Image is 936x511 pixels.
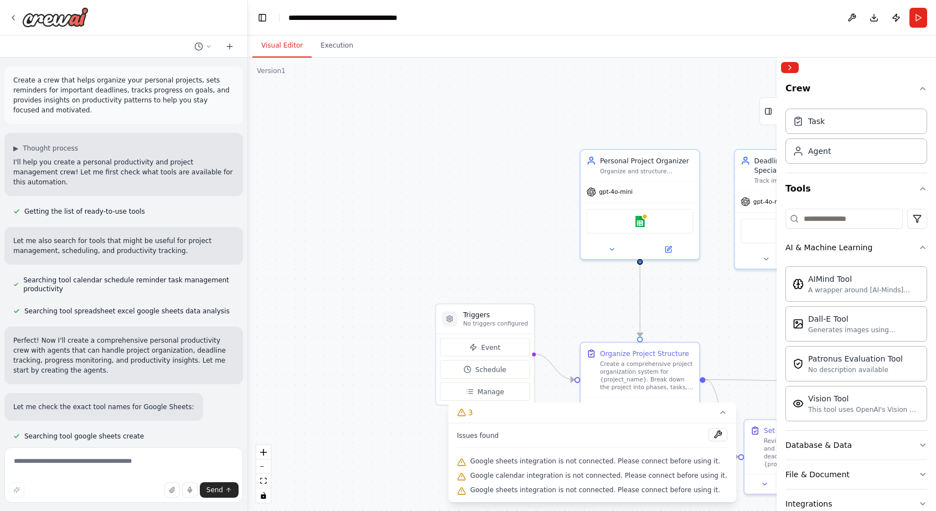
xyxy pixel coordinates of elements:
div: A wrapper around [AI-Minds]([URL][DOMAIN_NAME]). Useful for when you need answers to questions fr... [808,286,920,295]
span: Google calendar integration is not connected. Please connect before using it. [470,471,727,480]
div: Create a comprehensive project organization system for {project_name}. Break down the project int... [600,360,694,391]
img: Logo [22,7,89,27]
div: Review the project structure and identify all critical deadlines and milestones for {project_name... [764,437,857,468]
span: Searching tool google sheets create [24,432,144,441]
button: Schedule [440,360,530,379]
span: ▶ [13,144,18,153]
span: gpt-4o-mini [599,188,633,196]
span: Getting the list of ready-to-use tools [24,207,145,216]
span: Send [206,486,223,494]
div: Agent [808,146,831,157]
p: Perfect! Now I'll create a comprehensive personal productivity crew with agents that can handle p... [13,335,234,375]
div: Deadline Reminder SpecialistTrack important deadlines and create calendar events to ensure no cri... [734,149,855,270]
div: Dall-E Tool [808,313,920,324]
button: Database & Data [785,431,927,460]
button: Crew [785,78,927,104]
button: ▶Thought process [13,144,78,153]
button: Switch to previous chat [190,40,216,53]
button: Tools [785,173,927,204]
img: Dalletool [793,318,804,329]
button: Event [440,338,530,357]
div: Personal Project Organizer [600,156,694,166]
div: Task [808,116,825,127]
div: React Flow controls [256,445,271,503]
div: Crew [785,104,927,173]
p: Create a crew that helps organize your personal projects, sets reminders for important deadlines,... [13,75,234,115]
g: Edge from 1a5ddadc-d02e-4ff9-a337-ad15ce72dc23 to 0bd81fe3-7860-40a5-bbe7-92b2da3cf775 [706,375,912,389]
span: Searching tool spreadsheet excel google sheets data analysis [24,307,230,316]
div: Generates images using OpenAI's Dall-E model. [808,326,920,334]
button: File & Document [785,460,927,489]
div: Track important deadlines and create calendar events to ensure no critical dates are missed, prov... [754,177,847,185]
div: Integrations [785,498,832,509]
div: Organize Project Structure [600,349,689,358]
div: TriggersNo triggers configuredEventScheduleManage [435,303,535,406]
span: Issues found [457,431,499,440]
button: Open in side panel [641,244,695,255]
div: Version 1 [257,66,286,75]
div: File & Document [785,469,850,480]
span: Event [481,342,500,352]
button: Improve this prompt [9,482,24,498]
span: 3 [468,407,473,418]
img: Google sheets [634,216,646,228]
div: This tool uses OpenAI's Vision API to describe the contents of an image. [808,405,920,414]
div: Patronus Evaluation Tool [808,353,903,364]
button: AI & Machine Learning [785,233,927,262]
button: Open in side panel [663,401,696,413]
div: AI & Machine Learning [785,262,927,430]
div: No description available [808,365,903,374]
span: Thought process [23,144,78,153]
p: Let me check the exact tool names for Google Sheets: [13,402,194,412]
button: No output available [619,401,660,413]
p: No triggers configured [463,320,528,328]
img: Visiontool [793,398,804,409]
div: Database & Data [785,440,852,451]
button: zoom in [256,445,271,460]
span: Schedule [475,365,506,374]
span: Searching tool calendar schedule reminder task management productivity [23,276,234,293]
span: Google sheets integration is not connected. Please connect before using it. [470,486,720,494]
button: Upload files [164,482,180,498]
nav: breadcrumb [288,12,397,23]
p: Let me also search for tools that might be useful for project management, scheduling, and product... [13,236,234,256]
button: toggle interactivity [256,488,271,503]
button: Visual Editor [252,34,312,58]
button: Start a new chat [221,40,239,53]
span: Manage [477,387,504,396]
img: Patronusevaltool [793,358,804,369]
button: Click to speak your automation idea [182,482,198,498]
div: AI & Machine Learning [785,242,872,253]
span: gpt-4o-mini [753,198,787,205]
button: Toggle Sidebar [772,58,781,511]
div: Personal Project OrganizerOrganize and structure personal projects by creating comprehensive proj... [580,149,700,260]
button: fit view [256,474,271,488]
span: Google sheets integration is not connected. Please connect before using it. [470,457,720,466]
div: Organize Project StructureCreate a comprehensive project organization system for {project_name}. ... [580,342,700,418]
g: Edge from 17db8a0c-7a1b-4f22-b774-c5ba5cbfe2b8 to 1a5ddadc-d02e-4ff9-a337-ad15ce72dc23 [635,265,644,337]
div: Set Up Deadline RemindersReview the project structure and identify all critical deadlines and mil... [743,419,864,495]
div: Set Up Deadline Reminders [764,426,856,435]
div: Vision Tool [808,393,920,404]
button: Collapse right sidebar [781,62,799,73]
p: I'll help you create a personal productivity and project management crew! Let me first check what... [13,157,234,187]
div: Deadline Reminder Specialist [754,156,847,176]
button: 3 [448,402,736,423]
button: Manage [440,383,530,401]
button: Send [200,482,239,498]
button: Execution [312,34,362,58]
div: AIMind Tool [808,273,920,285]
h3: Triggers [463,310,528,319]
img: Aimindtool [793,278,804,290]
button: Hide left sidebar [255,10,270,25]
div: Organize and structure personal projects by creating comprehensive project plans, breaking down t... [600,167,694,175]
button: zoom out [256,460,271,474]
g: Edge from triggers to 1a5ddadc-d02e-4ff9-a337-ad15ce72dc23 [533,349,575,384]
